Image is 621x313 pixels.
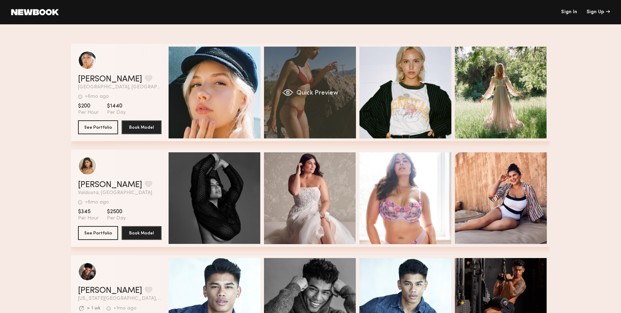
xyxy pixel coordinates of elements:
[107,208,126,215] span: $2500
[78,110,99,116] span: Per Hour
[87,306,101,311] div: > 1 wk
[78,226,118,240] button: See Portfolio
[296,90,338,96] span: Quick Preview
[78,85,162,90] span: [GEOGRAPHIC_DATA], [GEOGRAPHIC_DATA]
[107,103,126,110] span: $1440
[561,10,577,15] a: Sign In
[78,287,142,295] a: [PERSON_NAME]
[78,75,142,83] a: [PERSON_NAME]
[78,191,162,195] span: Valdosta, [GEOGRAPHIC_DATA]
[78,120,118,134] button: See Portfolio
[587,10,610,15] div: Sign Up
[85,94,109,99] div: +6mo ago
[107,215,126,222] span: Per Day
[78,215,99,222] span: Per Hour
[78,181,142,189] a: [PERSON_NAME]
[78,296,162,301] span: [US_STATE][GEOGRAPHIC_DATA], [GEOGRAPHIC_DATA]
[122,120,162,134] button: Book Model
[78,208,99,215] span: $345
[85,200,109,205] div: +6mo ago
[78,103,99,110] span: $200
[107,110,126,116] span: Per Day
[114,306,137,311] div: +1mo ago
[122,226,162,240] button: Book Model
